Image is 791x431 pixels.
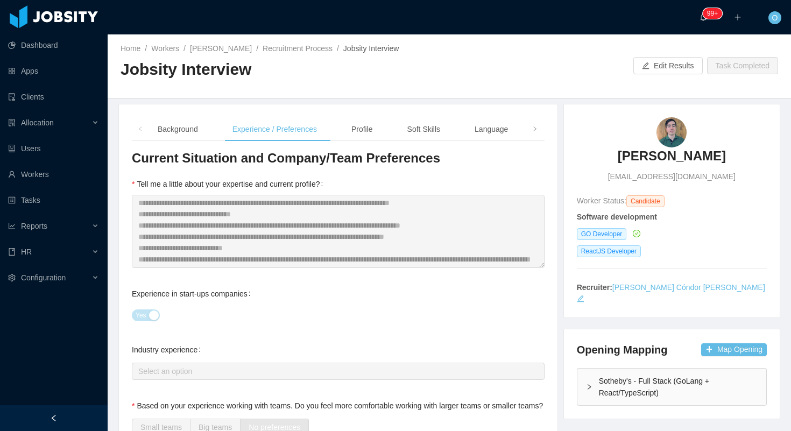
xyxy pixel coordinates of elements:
[343,44,399,53] span: Jobsity Interview
[8,274,16,281] i: icon: setting
[399,117,449,142] div: Soft Skills
[132,401,550,410] label: Based on your experience working with teams. Do you feel more comfortable working with larger tea...
[21,273,66,282] span: Configuration
[138,126,143,132] i: icon: left
[8,34,99,56] a: icon: pie-chartDashboard
[121,59,449,81] h2: Jobsity Interview
[631,229,640,238] a: icon: check-circle
[577,228,627,240] span: GO Developer
[138,366,533,377] div: Select an option
[263,44,333,53] a: Recruitment Process
[21,222,47,230] span: Reports
[656,117,687,147] img: 4d2cfba6-3a71-4a51-86f8-33f53f7ebb39_68cdc38a9603c-90w.png
[700,13,707,21] i: icon: bell
[734,13,741,21] i: icon: plus
[707,57,778,74] button: Task Completed
[626,195,665,207] span: Candidate
[132,150,545,167] h3: Current Situation and Company/Team Preferences
[703,8,722,19] sup: 1647
[577,213,657,221] strong: Software development
[466,117,517,142] div: Language
[8,86,99,108] a: icon: auditClients
[132,195,545,268] textarea: Tell me a little about your expertise and current profile?
[8,189,99,211] a: icon: profileTasks
[256,44,258,53] span: /
[618,147,726,171] a: [PERSON_NAME]
[577,245,641,257] span: ReactJS Developer
[21,248,32,256] span: HR
[132,180,327,188] label: Tell me a little about your expertise and current profile?
[633,230,640,237] i: icon: check-circle
[136,310,146,321] span: Yes
[608,171,736,182] span: [EMAIL_ADDRESS][DOMAIN_NAME]
[145,44,147,53] span: /
[132,289,255,298] label: Experience in start-ups companies
[772,11,778,24] span: O
[577,369,766,405] div: icon: rightSotheby's - Full Stack (GoLang + React/TypeScript)
[577,295,584,302] i: icon: edit
[633,57,703,74] button: icon: editEdit Results
[8,164,99,185] a: icon: userWorkers
[224,117,326,142] div: Experience / Preferences
[612,283,765,292] a: [PERSON_NAME] Cóndor [PERSON_NAME]
[132,309,160,321] button: Experience in start-ups companies
[586,384,592,390] i: icon: right
[577,196,626,205] span: Worker Status:
[337,44,339,53] span: /
[577,283,612,292] strong: Recruiter:
[190,44,252,53] a: [PERSON_NAME]
[8,60,99,82] a: icon: appstoreApps
[149,117,207,142] div: Background
[8,222,16,230] i: icon: line-chart
[701,343,767,356] button: icon: plusMap Opening
[532,126,538,132] i: icon: right
[8,119,16,126] i: icon: solution
[343,117,382,142] div: Profile
[151,44,179,53] a: Workers
[121,44,140,53] a: Home
[618,147,726,165] h3: [PERSON_NAME]
[132,345,205,354] label: Industry experience
[135,365,141,378] input: Industry experience
[577,342,668,357] h4: Opening Mapping
[8,138,99,159] a: icon: robotUsers
[8,248,16,256] i: icon: book
[183,44,186,53] span: /
[21,118,54,127] span: Allocation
